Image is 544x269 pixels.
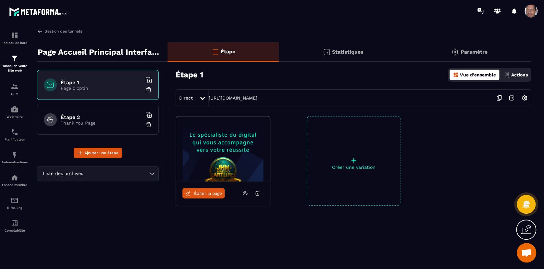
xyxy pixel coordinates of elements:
[2,27,28,49] a: formationformationTableau de bord
[37,28,43,34] img: arrow
[176,70,203,79] h3: Étape 1
[2,169,28,192] a: automationsautomationsEspace membre
[209,95,257,101] a: [URL][DOMAIN_NAME]
[323,48,330,56] img: stats.20deebd0.svg
[11,83,19,90] img: formation
[2,183,28,187] p: Espace membre
[41,170,84,177] span: Liste des archives
[11,105,19,113] img: automations
[2,138,28,141] p: Planificateur
[451,48,459,56] img: setting-gr.5f69749f.svg
[2,206,28,209] p: E-mailing
[61,79,142,86] h6: Étape 1
[11,174,19,182] img: automations
[511,72,528,77] p: Actions
[2,123,28,146] a: schedulerschedulerPlanificateur
[2,160,28,164] p: Automatisations
[211,48,219,56] img: bars-o.4a397970.svg
[332,49,364,55] p: Statistiques
[2,78,28,101] a: formationformationCRM
[182,188,225,198] a: Éditer la page
[460,49,487,55] p: Paramètre
[2,229,28,232] p: Comptabilité
[307,155,401,165] p: +
[453,72,459,78] img: dashboard-orange.40269519.svg
[518,92,531,104] img: setting-w.858f3a88.svg
[2,64,28,73] p: Tunnel de vente Site web
[2,101,28,123] a: automationsautomationsWebinaire
[179,95,193,101] span: Direct
[194,191,222,196] span: Éditer la page
[11,32,19,39] img: formation
[2,92,28,96] p: CRM
[37,166,159,181] div: Search for option
[61,120,142,126] p: Thank You Page
[176,116,270,182] img: image
[61,114,142,120] h6: Étape 2
[11,151,19,159] img: automations
[460,72,496,77] p: Vue d'ensemble
[2,146,28,169] a: automationsautomationsAutomatisations
[517,243,536,262] div: Ouvrir le chat
[307,165,401,170] p: Créer une variation
[2,49,28,78] a: formationformationTunnel de vente Site web
[504,72,510,78] img: actions.d6e523a2.png
[37,28,82,34] a: Gestion des tunnels
[84,150,118,156] span: Ajouter une étape
[38,46,163,59] p: Page Accueil Principal Interface83
[2,214,28,237] a: accountantaccountantComptabilité
[74,148,122,158] button: Ajouter une étape
[2,192,28,214] a: emailemailE-mailing
[145,87,152,93] img: trash
[84,170,148,177] input: Search for option
[2,41,28,45] p: Tableau de bord
[11,54,19,62] img: formation
[11,128,19,136] img: scheduler
[221,48,235,55] p: Étape
[61,86,142,91] p: Page d'optin
[11,196,19,204] img: email
[505,92,518,104] img: arrow-next.bcc2205e.svg
[145,121,152,128] img: trash
[9,6,68,18] img: logo
[11,219,19,227] img: accountant
[2,115,28,118] p: Webinaire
